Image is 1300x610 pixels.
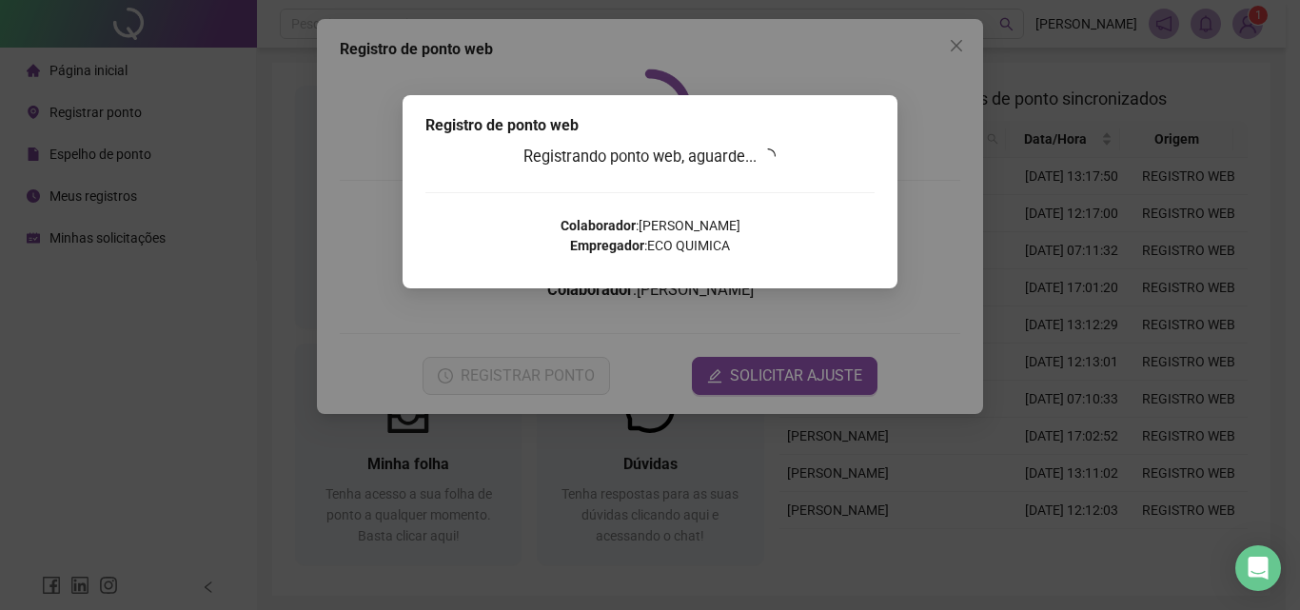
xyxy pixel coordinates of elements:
div: Registro de ponto web [425,114,875,137]
h3: Registrando ponto web, aguarde... [425,145,875,169]
p: : [PERSON_NAME] : ECO QUIMICA [425,216,875,256]
span: loading [760,148,776,164]
div: Open Intercom Messenger [1235,545,1281,591]
strong: Empregador [570,238,644,253]
strong: Colaborador [561,218,636,233]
